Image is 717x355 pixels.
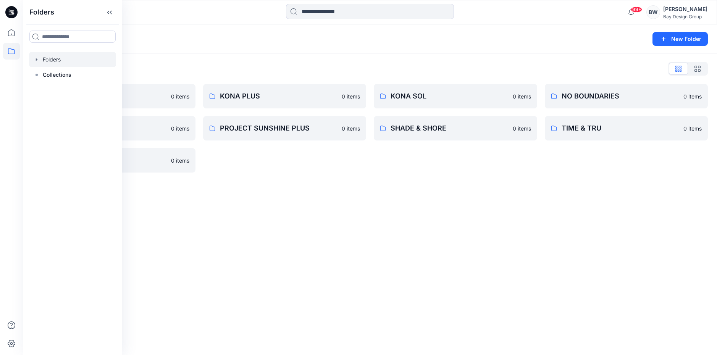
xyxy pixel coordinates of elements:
[663,5,707,14] div: [PERSON_NAME]
[171,157,189,165] p: 0 items
[663,14,707,19] div: Bay Design Group
[203,116,367,140] a: PROJECT SUNSHINE PLUS0 items
[342,92,360,100] p: 0 items
[43,70,71,79] p: Collections
[171,124,189,132] p: 0 items
[683,92,702,100] p: 0 items
[391,123,508,134] p: SHADE & SHORE
[203,84,367,108] a: KONA PLUS0 items
[374,84,537,108] a: KONA SOL0 items
[513,92,531,100] p: 0 items
[545,84,708,108] a: NO BOUNDARIES0 items
[513,124,531,132] p: 0 items
[562,91,679,102] p: NO BOUNDARIES
[646,5,660,19] div: BW
[631,6,642,13] span: 99+
[374,116,537,140] a: SHADE & SHORE0 items
[342,124,360,132] p: 0 items
[391,91,508,102] p: KONA SOL
[545,116,708,140] a: TIME & TRU0 items
[220,123,338,134] p: PROJECT SUNSHINE PLUS
[562,123,679,134] p: TIME & TRU
[683,124,702,132] p: 0 items
[220,91,338,102] p: KONA PLUS
[652,32,708,46] button: New Folder
[171,92,189,100] p: 0 items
